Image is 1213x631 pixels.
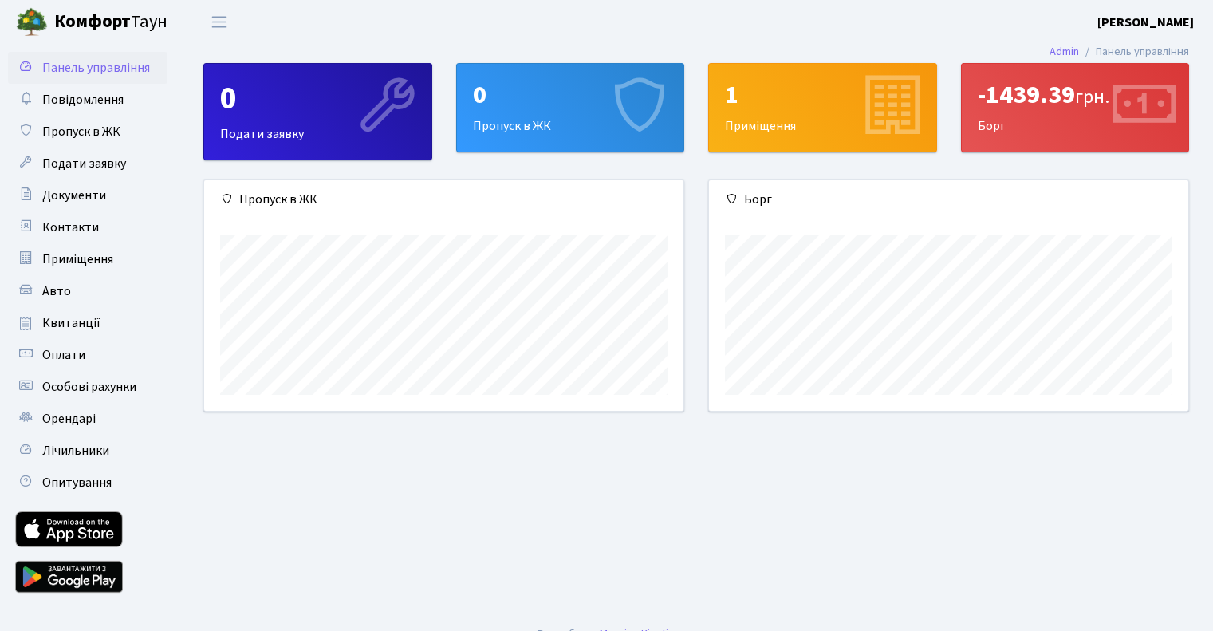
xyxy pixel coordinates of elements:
[1026,35,1213,69] nav: breadcrumb
[708,63,937,152] a: 1Приміщення
[709,64,936,152] div: Приміщення
[42,187,106,204] span: Документи
[199,9,239,35] button: Переключити навігацію
[42,59,150,77] span: Панель управління
[1050,43,1079,60] a: Admin
[42,282,71,300] span: Авто
[8,84,167,116] a: Повідомлення
[8,275,167,307] a: Авто
[1097,13,1194,32] a: [PERSON_NAME]
[42,474,112,491] span: Опитування
[8,467,167,499] a: Опитування
[204,64,431,160] div: Подати заявку
[8,243,167,275] a: Приміщення
[8,371,167,403] a: Особові рахунки
[8,339,167,371] a: Оплати
[8,148,167,179] a: Подати заявку
[54,9,131,34] b: Комфорт
[1079,43,1189,61] li: Панель управління
[8,403,167,435] a: Орендарі
[709,180,1188,219] div: Борг
[42,123,120,140] span: Пропуск в ЖК
[42,346,85,364] span: Оплати
[42,378,136,396] span: Особові рахунки
[1097,14,1194,31] b: [PERSON_NAME]
[8,435,167,467] a: Лічильники
[473,80,668,110] div: 0
[42,250,113,268] span: Приміщення
[456,63,685,152] a: 0Пропуск в ЖК
[962,64,1189,152] div: Борг
[42,91,124,108] span: Повідомлення
[42,410,96,428] span: Орендарі
[42,442,109,459] span: Лічильники
[42,219,99,236] span: Контакти
[8,179,167,211] a: Документи
[8,116,167,148] a: Пропуск в ЖК
[8,307,167,339] a: Квитанції
[725,80,920,110] div: 1
[8,52,167,84] a: Панель управління
[204,180,683,219] div: Пропуск в ЖК
[203,63,432,160] a: 0Подати заявку
[457,64,684,152] div: Пропуск в ЖК
[220,80,415,118] div: 0
[42,155,126,172] span: Подати заявку
[1075,83,1109,111] span: грн.
[8,211,167,243] a: Контакти
[16,6,48,38] img: logo.png
[978,80,1173,110] div: -1439.39
[42,314,100,332] span: Квитанції
[54,9,167,36] span: Таун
